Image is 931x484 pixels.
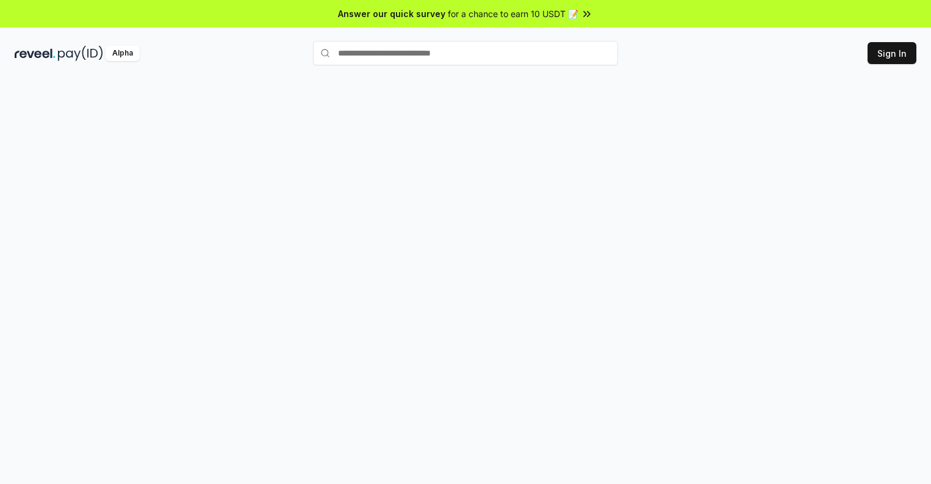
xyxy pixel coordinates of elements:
[106,46,140,61] div: Alpha
[868,42,916,64] button: Sign In
[338,7,445,20] span: Answer our quick survey
[58,46,103,61] img: pay_id
[448,7,578,20] span: for a chance to earn 10 USDT 📝
[15,46,56,61] img: reveel_dark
